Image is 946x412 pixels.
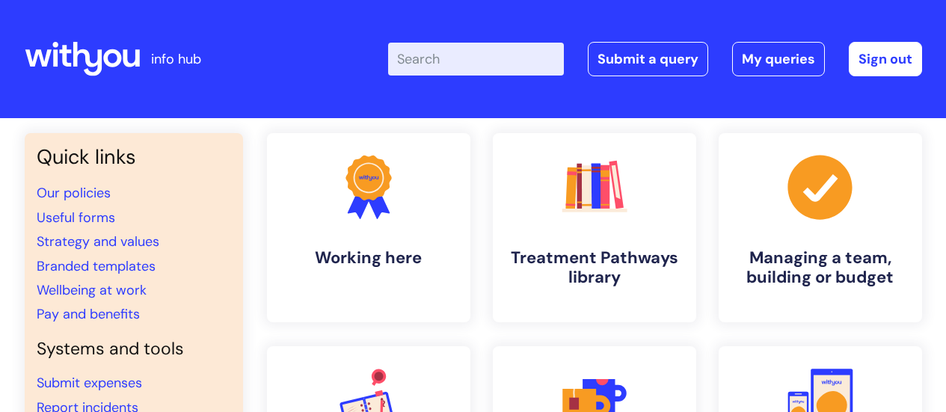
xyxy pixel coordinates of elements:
input: Search [388,43,564,76]
a: Working here [267,133,470,322]
a: Sign out [849,42,922,76]
a: My queries [732,42,825,76]
a: Managing a team, building or budget [719,133,922,322]
a: Treatment Pathways library [493,133,696,322]
a: Wellbeing at work [37,281,147,299]
h4: Systems and tools [37,339,231,360]
h4: Treatment Pathways library [505,248,684,288]
div: | - [388,42,922,76]
a: Our policies [37,184,111,202]
h4: Working here [279,248,458,268]
h4: Managing a team, building or budget [731,248,910,288]
a: Submit expenses [37,374,142,392]
a: Strategy and values [37,233,159,250]
a: Useful forms [37,209,115,227]
a: Pay and benefits [37,305,140,323]
p: info hub [151,47,201,71]
h3: Quick links [37,145,231,169]
a: Submit a query [588,42,708,76]
a: Branded templates [37,257,156,275]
